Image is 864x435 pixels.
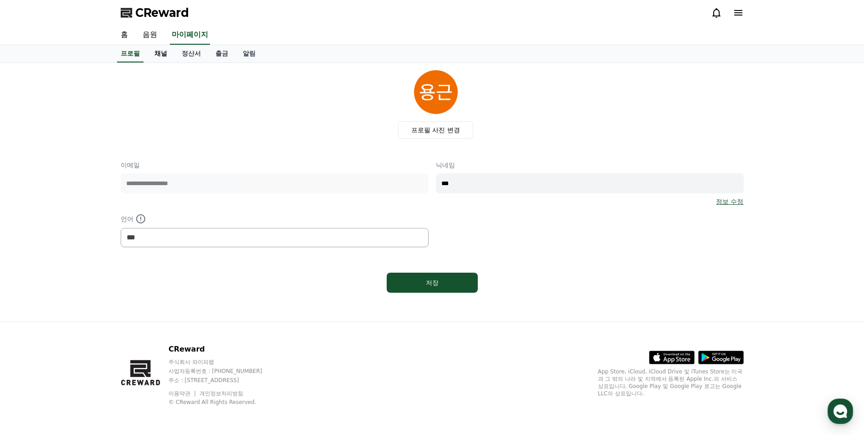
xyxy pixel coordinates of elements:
[118,289,175,312] a: 설정
[387,273,478,293] button: 저장
[117,45,143,62] a: 프로필
[169,390,197,397] a: 이용약관
[598,368,744,397] p: App Store, iCloud, iCloud Drive 및 iTunes Store는 미국과 그 밖의 나라 및 지역에서 등록된 Apple Inc.의 서비스 상표입니다. Goo...
[83,303,94,311] span: 대화
[169,358,280,366] p: 주식회사 와이피랩
[405,278,460,287] div: 저장
[208,45,235,62] a: 출금
[121,5,189,20] a: CReward
[147,45,174,62] a: 채널
[113,26,135,45] a: 홈
[29,303,34,310] span: 홈
[3,289,60,312] a: 홈
[414,70,458,114] img: profile_image
[169,344,280,355] p: CReward
[121,161,429,170] p: 이메일
[199,390,243,397] a: 개인정보처리방침
[135,5,189,20] span: CReward
[169,399,280,406] p: © CReward All Rights Reserved.
[169,377,280,384] p: 주소 : [STREET_ADDRESS]
[60,289,118,312] a: 대화
[235,45,263,62] a: 알림
[174,45,208,62] a: 정산서
[436,161,744,170] p: 닉네임
[141,303,152,310] span: 설정
[169,368,280,375] p: 사업자등록번호 : [PHONE_NUMBER]
[170,26,210,45] a: 마이페이지
[716,197,743,206] a: 정보 수정
[398,121,473,139] label: 프로필 사진 변경
[135,26,164,45] a: 음원
[121,213,429,224] p: 언어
